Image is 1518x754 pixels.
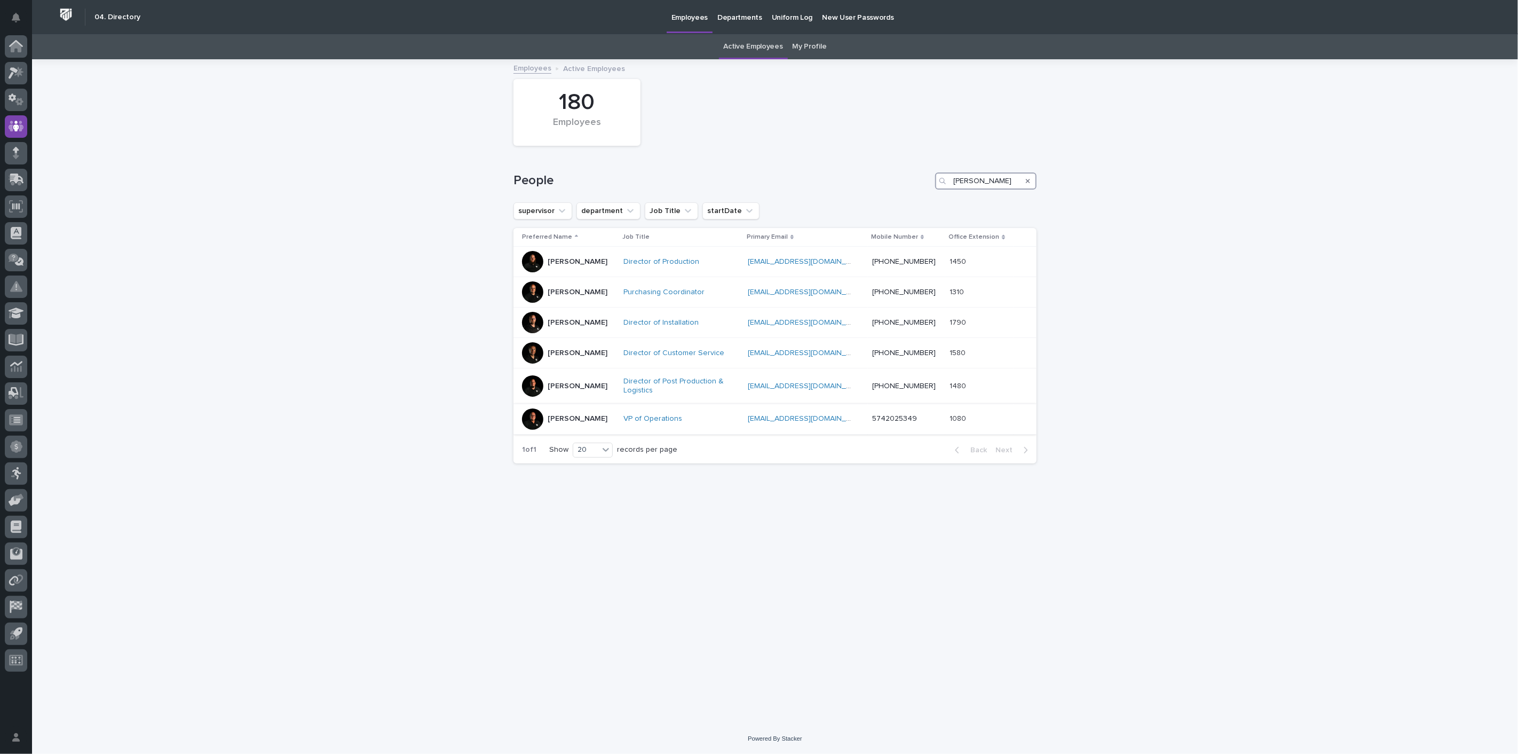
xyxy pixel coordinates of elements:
a: [EMAIL_ADDRESS][DOMAIN_NAME] [748,382,868,390]
p: 1310 [950,286,966,297]
p: Preferred Name [522,231,572,243]
div: Notifications [13,13,27,30]
a: [PHONE_NUMBER] [872,349,936,357]
p: Primary Email [747,231,788,243]
a: [PHONE_NUMBER] [872,258,936,265]
a: [EMAIL_ADDRESS][DOMAIN_NAME] [748,415,868,422]
p: Active Employees [563,62,625,74]
p: [PERSON_NAME] [548,288,607,297]
p: records per page [617,445,677,454]
a: My Profile [793,34,827,59]
span: Next [995,446,1019,454]
a: [PHONE_NUMBER] [872,382,936,390]
h1: People [513,173,931,189]
img: Workspace Logo [56,5,76,25]
button: department [576,202,641,219]
p: Office Extension [948,231,999,243]
tr: [PERSON_NAME]VP of Operations [EMAIL_ADDRESS][DOMAIN_NAME] 574202534910801080 [513,404,1037,434]
tr: [PERSON_NAME]Director of Post Production & Logistics [EMAIL_ADDRESS][DOMAIN_NAME] [PHONE_NUMBER]1... [513,368,1037,404]
button: Back [946,445,991,455]
p: [PERSON_NAME] [548,257,607,266]
p: 1790 [950,316,968,327]
tr: [PERSON_NAME]Purchasing Coordinator [EMAIL_ADDRESS][DOMAIN_NAME] [PHONE_NUMBER]13101310 [513,277,1037,308]
a: [PHONE_NUMBER] [872,319,936,326]
p: [PERSON_NAME] [548,318,607,327]
button: Notifications [5,6,27,29]
tr: [PERSON_NAME]Director of Production [EMAIL_ADDRESS][DOMAIN_NAME] [PHONE_NUMBER]14501450 [513,247,1037,277]
div: 180 [532,89,622,116]
button: supervisor [513,202,572,219]
button: Job Title [645,202,698,219]
span: Back [964,446,987,454]
p: 1450 [950,255,968,266]
p: [PERSON_NAME] [548,414,607,423]
tr: [PERSON_NAME]Director of Installation [EMAIL_ADDRESS][DOMAIN_NAME] [PHONE_NUMBER]17901790 [513,308,1037,338]
a: [EMAIL_ADDRESS][DOMAIN_NAME] [748,319,868,326]
a: Employees [513,61,551,74]
a: Director of Production [623,257,699,266]
p: 1480 [950,380,968,391]
p: 1580 [950,347,968,358]
button: Next [991,445,1037,455]
a: Director of Customer Service [623,349,724,358]
button: startDate [702,202,760,219]
p: [PERSON_NAME] [548,382,607,391]
a: Director of Installation [623,318,699,327]
input: Search [935,172,1037,190]
a: VP of Operations [623,414,682,423]
div: 20 [573,444,599,455]
p: 1 of 1 [513,437,545,463]
p: Job Title [622,231,650,243]
a: [EMAIL_ADDRESS][DOMAIN_NAME] [748,258,868,265]
p: 1080 [950,412,968,423]
a: Purchasing Coordinator [623,288,705,297]
a: Director of Post Production & Logistics [623,377,730,395]
p: [PERSON_NAME] [548,349,607,358]
a: [EMAIL_ADDRESS][DOMAIN_NAME] [748,349,868,357]
p: Show [549,445,568,454]
a: Active Employees [724,34,783,59]
a: [PHONE_NUMBER] [872,288,936,296]
div: Employees [532,117,622,139]
h2: 04. Directory [94,13,140,22]
p: Mobile Number [871,231,918,243]
tr: [PERSON_NAME]Director of Customer Service [EMAIL_ADDRESS][DOMAIN_NAME] [PHONE_NUMBER]15801580 [513,338,1037,368]
a: Powered By Stacker [748,735,802,742]
a: [EMAIL_ADDRESS][DOMAIN_NAME] [748,288,868,296]
a: 5742025349 [872,415,917,422]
